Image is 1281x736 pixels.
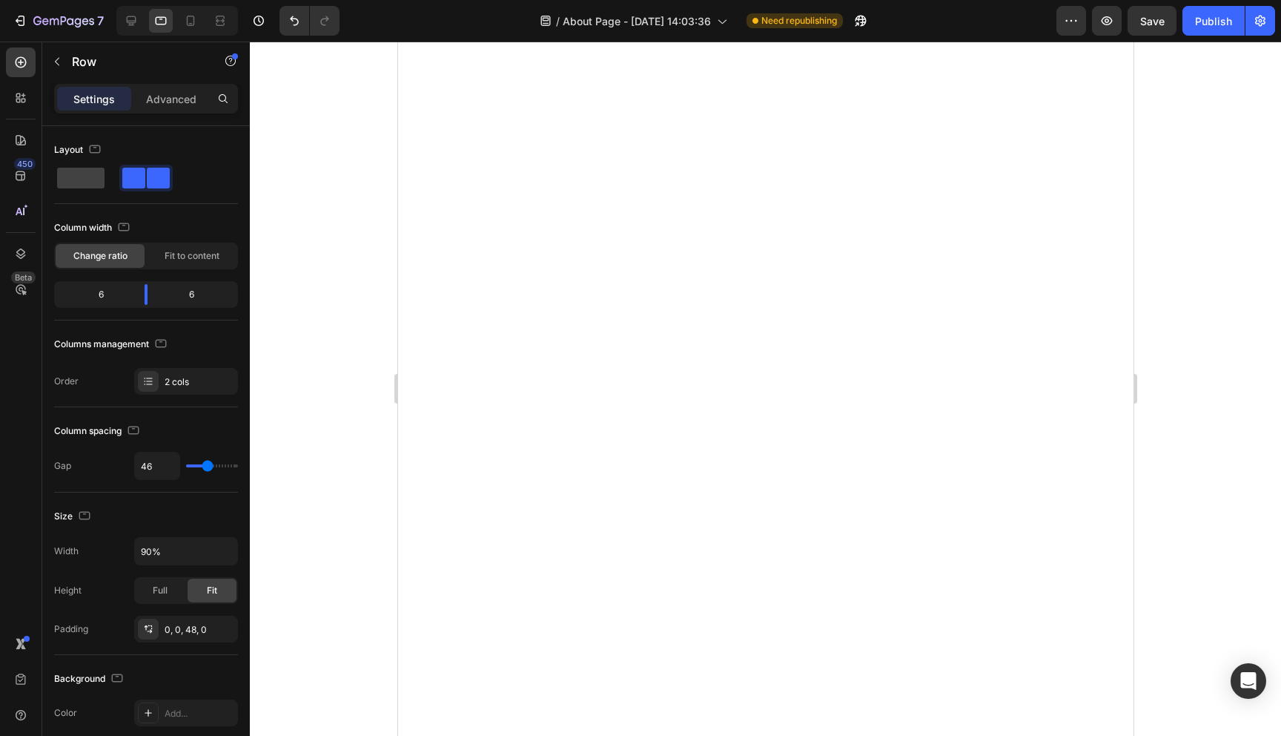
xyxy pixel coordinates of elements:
[159,284,235,305] div: 6
[279,6,340,36] div: Undo/Redo
[1182,6,1245,36] button: Publish
[54,218,133,238] div: Column width
[207,584,217,597] span: Fit
[165,707,234,720] div: Add...
[6,6,110,36] button: 7
[761,14,837,27] span: Need republishing
[73,91,115,107] p: Settings
[165,249,219,263] span: Fit to content
[54,375,79,388] div: Order
[73,249,128,263] span: Change ratio
[135,453,179,479] input: Auto
[398,42,1133,736] iframe: Design area
[54,335,170,355] div: Columns management
[54,459,71,473] div: Gap
[146,91,196,107] p: Advanced
[165,375,234,389] div: 2 cols
[563,13,711,29] span: About Page - [DATE] 14:03:36
[1128,6,1176,36] button: Save
[97,12,104,30] p: 7
[153,584,168,597] span: Full
[57,284,133,305] div: 6
[1231,663,1266,699] div: Open Intercom Messenger
[165,623,234,637] div: 0, 0, 48, 0
[54,669,126,689] div: Background
[1140,15,1165,27] span: Save
[54,140,104,160] div: Layout
[54,622,88,636] div: Padding
[54,584,82,597] div: Height
[556,13,560,29] span: /
[11,272,36,283] div: Beta
[72,53,198,70] p: Row
[1195,13,1232,29] div: Publish
[14,158,36,170] div: 450
[135,538,237,565] input: Auto
[54,421,142,441] div: Column spacing
[54,706,77,720] div: Color
[54,507,93,527] div: Size
[54,545,79,558] div: Width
